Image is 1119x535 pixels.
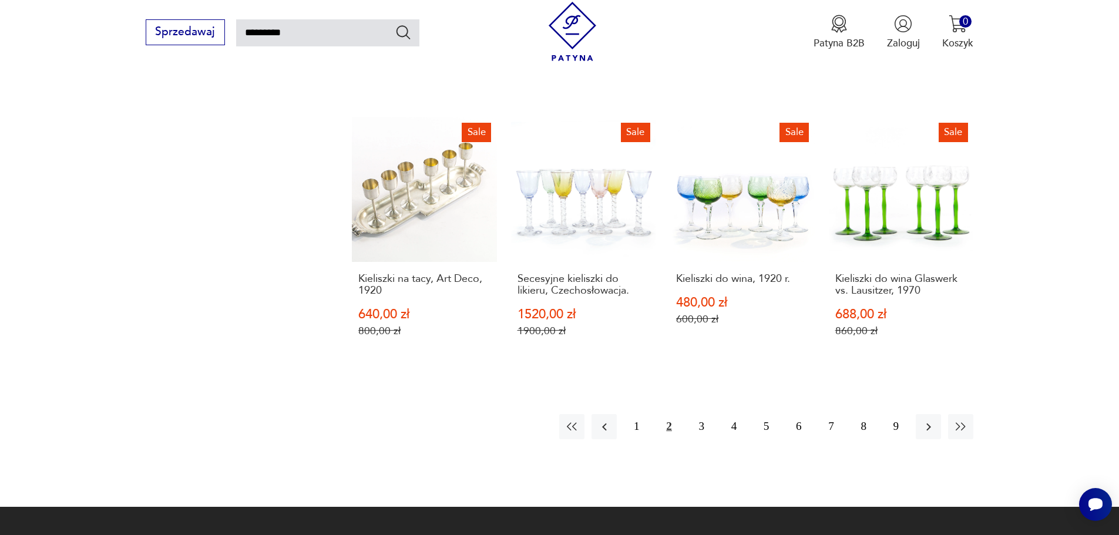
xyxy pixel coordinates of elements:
[721,414,747,439] button: 4
[518,308,650,321] p: 1520,00 zł
[352,117,497,365] a: SaleKieliszki na tacy, Art Deco, 1920Kieliszki na tacy, Art Deco, 1920640,00 zł800,00 zł
[676,297,808,309] p: 480,00 zł
[518,325,650,337] p: 1900,00 zł
[670,117,815,365] a: SaleKieliszki do wina, 1920 r.Kieliszki do wina, 1920 r.480,00 zł600,00 zł
[887,15,920,50] button: Zaloguj
[835,325,967,337] p: 860,00 zł
[518,273,650,297] h3: Secesyjne kieliszki do likieru, Czechosłowacja.
[830,15,848,33] img: Ikona medalu
[754,414,779,439] button: 5
[851,414,876,439] button: 8
[689,414,714,439] button: 3
[146,19,225,45] button: Sprzedawaj
[1079,488,1112,521] iframe: Smartsupp widget button
[676,273,808,285] h3: Kieliszki do wina, 1920 r.
[543,2,602,61] img: Patyna - sklep z meblami i dekoracjami vintage
[949,15,967,33] img: Ikona koszyka
[942,36,973,50] p: Koszyk
[624,414,649,439] button: 1
[358,273,490,297] h3: Kieliszki na tacy, Art Deco, 1920
[676,313,808,325] p: 600,00 zł
[894,15,912,33] img: Ikonka użytkownika
[786,414,811,439] button: 6
[395,23,412,41] button: Szukaj
[358,325,490,337] p: 800,00 zł
[883,414,909,439] button: 9
[835,308,967,321] p: 688,00 zł
[511,117,656,365] a: SaleSecesyjne kieliszki do likieru, Czechosłowacja.Secesyjne kieliszki do likieru, Czechosłowacja...
[358,308,490,321] p: 640,00 zł
[814,36,865,50] p: Patyna B2B
[835,273,967,297] h3: Kieliszki do wina Glaswerk vs. Lausitzer, 1970
[814,15,865,50] button: Patyna B2B
[818,414,844,439] button: 7
[656,414,681,439] button: 2
[829,117,974,365] a: SaleKieliszki do wina Glaswerk vs. Lausitzer, 1970Kieliszki do wina Glaswerk vs. Lausitzer, 19706...
[814,15,865,50] a: Ikona medaluPatyna B2B
[146,28,225,38] a: Sprzedawaj
[887,36,920,50] p: Zaloguj
[959,15,972,28] div: 0
[942,15,973,50] button: 0Koszyk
